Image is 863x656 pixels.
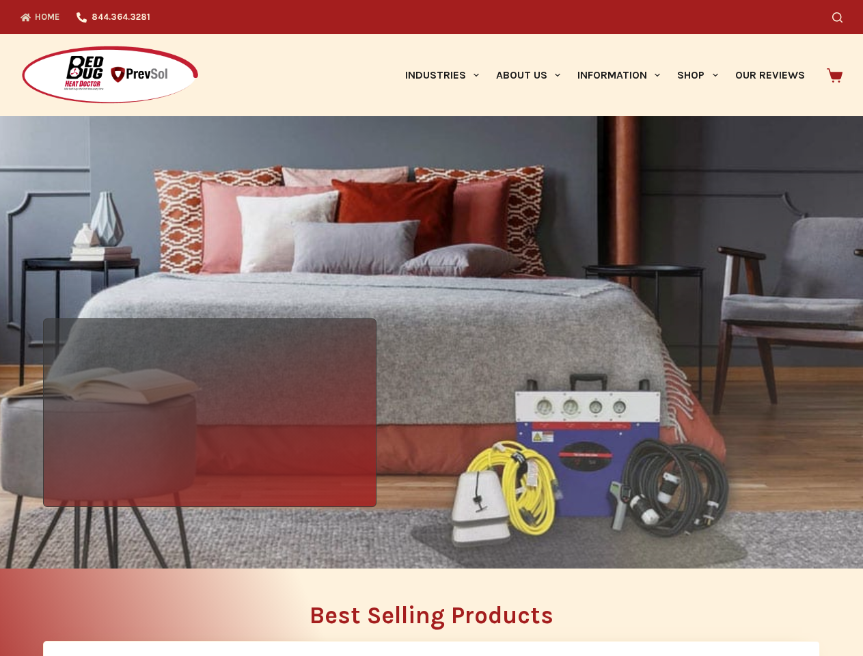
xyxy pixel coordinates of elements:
[20,45,200,106] img: Prevsol/Bed Bug Heat Doctor
[569,34,669,116] a: Information
[396,34,487,116] a: Industries
[669,34,726,116] a: Shop
[832,12,843,23] button: Search
[396,34,813,116] nav: Primary
[726,34,813,116] a: Our Reviews
[487,34,569,116] a: About Us
[43,603,820,627] h2: Best Selling Products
